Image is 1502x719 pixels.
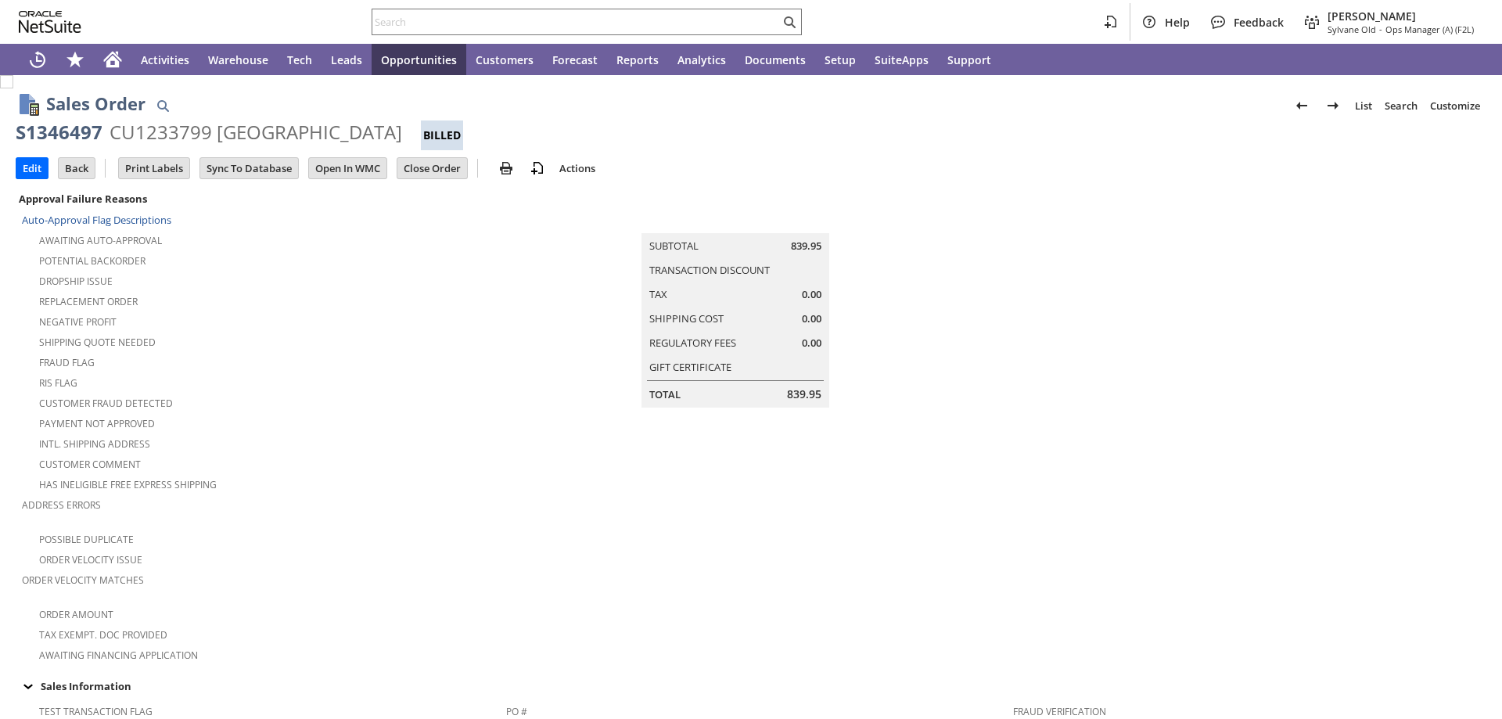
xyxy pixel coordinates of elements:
[153,96,172,115] img: Quick Find
[39,628,167,642] a: Tax Exempt. Doc Provided
[322,44,372,75] a: Leads
[16,676,1486,696] td: Sales Information
[865,44,938,75] a: SuiteApps
[28,50,47,69] svg: Recent Records
[1424,93,1486,118] a: Customize
[39,553,142,566] a: Order Velocity Issue
[552,52,598,67] span: Forecast
[947,52,991,67] span: Support
[1385,23,1474,35] span: Ops Manager (A) (F2L)
[616,52,659,67] span: Reports
[1234,15,1284,30] span: Feedback
[39,295,138,308] a: Replacement Order
[553,161,602,175] a: Actions
[56,44,94,75] div: Shortcuts
[825,52,856,67] span: Setup
[668,44,735,75] a: Analytics
[39,356,95,369] a: Fraud Flag
[110,120,402,145] div: CU1233799 [GEOGRAPHIC_DATA]
[649,263,770,277] a: Transaction Discount
[649,360,731,374] a: Gift Certificate
[791,239,821,253] span: 839.95
[39,478,217,491] a: Has Ineligible Free Express Shipping
[46,91,146,117] h1: Sales Order
[16,158,48,178] input: Edit
[39,458,141,471] a: Customer Comment
[780,13,799,31] svg: Search
[1349,93,1378,118] a: List
[16,189,500,209] div: Approval Failure Reasons
[1292,96,1311,115] img: Previous
[543,44,607,75] a: Forecast
[39,397,173,410] a: Customer Fraud Detected
[66,50,84,69] svg: Shortcuts
[39,608,113,621] a: Order Amount
[802,287,821,302] span: 0.00
[39,234,162,247] a: Awaiting Auto-Approval
[1328,9,1474,23] span: [PERSON_NAME]
[802,311,821,326] span: 0.00
[22,573,144,587] a: Order Velocity Matches
[199,44,278,75] a: Warehouse
[497,159,516,178] img: print.svg
[649,387,681,401] a: Total
[16,676,1480,696] div: Sales Information
[200,158,298,178] input: Sync To Database
[745,52,806,67] span: Documents
[1379,23,1382,35] span: -
[39,336,156,349] a: Shipping Quote Needed
[938,44,1001,75] a: Support
[103,50,122,69] svg: Home
[131,44,199,75] a: Activities
[39,705,153,718] a: Test Transaction Flag
[641,208,829,233] caption: Summary
[815,44,865,75] a: Setup
[735,44,815,75] a: Documents
[94,44,131,75] a: Home
[372,44,466,75] a: Opportunities
[1324,96,1342,115] img: Next
[16,120,102,145] div: S1346497
[1013,705,1106,718] a: Fraud Verification
[649,287,667,301] a: Tax
[39,533,134,546] a: Possible Duplicate
[39,437,150,451] a: Intl. Shipping Address
[39,275,113,288] a: Dropship Issue
[278,44,322,75] a: Tech
[397,158,467,178] input: Close Order
[331,52,362,67] span: Leads
[39,254,146,268] a: Potential Backorder
[875,52,929,67] span: SuiteApps
[39,417,155,430] a: Payment not approved
[381,52,457,67] span: Opportunities
[59,158,95,178] input: Back
[372,13,780,31] input: Search
[1165,15,1190,30] span: Help
[787,386,821,402] span: 839.95
[309,158,386,178] input: Open In WMC
[802,336,821,351] span: 0.00
[119,158,189,178] input: Print Labels
[506,705,527,718] a: PO #
[19,11,81,33] svg: logo
[141,52,189,67] span: Activities
[677,52,726,67] span: Analytics
[607,44,668,75] a: Reports
[649,311,724,325] a: Shipping Cost
[39,376,77,390] a: RIS flag
[208,52,268,67] span: Warehouse
[421,120,463,150] div: Billed
[649,336,736,350] a: Regulatory Fees
[466,44,543,75] a: Customers
[528,159,547,178] img: add-record.svg
[39,315,117,329] a: Negative Profit
[476,52,534,67] span: Customers
[39,649,198,662] a: Awaiting Financing Application
[22,213,171,227] a: Auto-Approval Flag Descriptions
[287,52,312,67] span: Tech
[1328,23,1376,35] span: Sylvane Old
[1378,93,1424,118] a: Search
[649,239,699,253] a: Subtotal
[22,498,101,512] a: Address Errors
[19,44,56,75] a: Recent Records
